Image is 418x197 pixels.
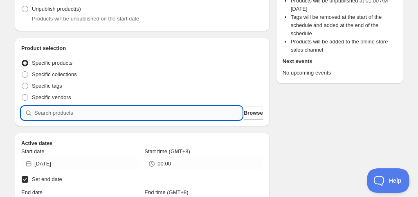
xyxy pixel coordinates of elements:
[21,189,43,195] span: End date
[144,189,188,195] span: End time (GMT+8)
[32,94,71,100] span: Specific vendors
[32,83,62,89] span: Specific tags
[34,106,242,120] input: Search products
[21,148,44,154] span: Start date
[367,168,410,193] iframe: Toggle Customer Support
[21,44,263,52] h2: Product selection
[291,38,397,54] li: Products will be added to the online store sales channel
[244,109,263,117] span: Browse
[21,139,263,147] h2: Active dates
[32,16,139,22] span: Products will be unpublished on the start date
[244,106,263,120] button: Browse
[283,57,397,66] h2: Next events
[144,148,190,154] span: Start time (GMT+8)
[283,69,397,77] p: No upcoming events
[291,13,397,38] li: Tags will be removed at the start of the schedule and added at the end of the schedule
[32,71,77,77] span: Specific collections
[32,6,81,12] span: Unpublish product(s)
[32,60,72,66] span: Specific products
[32,176,62,182] span: Set end date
